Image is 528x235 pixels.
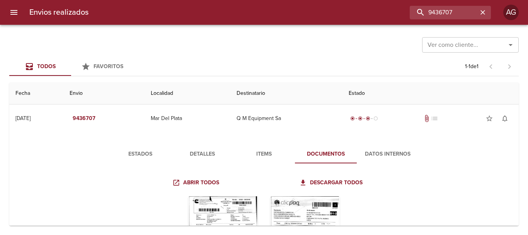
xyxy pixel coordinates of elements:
[109,145,419,163] div: Tabs detalle de guia
[9,82,63,105] th: Fecha
[366,116,370,121] span: radio_button_checked
[485,115,493,122] span: star_border
[94,63,123,70] span: Favoritos
[497,111,513,126] button: Activar notificaciones
[503,5,519,20] div: Abrir información de usuario
[505,39,516,50] button: Abrir
[15,115,31,122] div: [DATE]
[174,178,219,188] span: Abrir todos
[503,5,519,20] div: AG
[29,6,89,19] h6: Envios realizados
[9,57,133,76] div: Tabs Envios
[482,62,500,70] span: Pagina anterior
[5,3,23,22] button: menu
[176,149,228,159] span: Detalles
[230,105,342,132] td: Q M Equipment Sa
[230,82,342,105] th: Destinatario
[350,116,355,121] span: radio_button_checked
[298,176,366,190] a: Descargar todos
[73,114,95,124] em: 9436707
[37,63,56,70] span: Todos
[63,82,145,105] th: Envio
[301,178,363,188] span: Descargar todos
[358,116,363,121] span: radio_button_checked
[501,115,509,122] span: notifications_none
[145,105,230,132] td: Mar Del Plata
[431,115,438,122] span: No tiene pedido asociado
[349,115,380,122] div: En viaje
[300,149,352,159] span: Documentos
[342,82,519,105] th: Estado
[465,63,479,70] p: 1 - 1 de 1
[361,149,414,159] span: Datos Internos
[410,6,478,19] input: buscar
[238,149,290,159] span: Items
[500,57,519,76] span: Pagina siguiente
[70,111,99,126] button: 9436707
[423,115,431,122] span: Tiene documentos adjuntos
[145,82,230,105] th: Localidad
[114,149,167,159] span: Estados
[171,176,222,190] a: Abrir todos
[373,116,378,121] span: radio_button_unchecked
[482,111,497,126] button: Agregar a favoritos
